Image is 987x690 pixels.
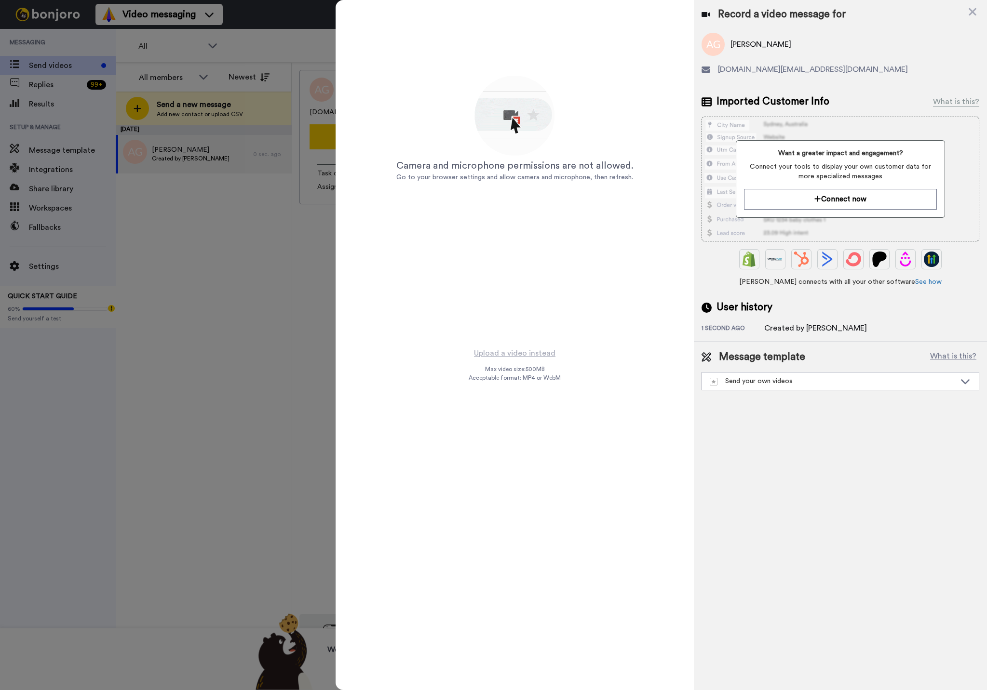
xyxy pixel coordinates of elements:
[717,94,829,109] span: Imported Customer Info
[794,252,809,267] img: Hubspot
[872,252,887,267] img: Patreon
[764,322,867,334] div: Created by [PERSON_NAME]
[718,64,908,75] span: [DOMAIN_NAME][EMAIL_ADDRESS][DOMAIN_NAME]
[717,300,772,315] span: User history
[744,162,937,181] span: Connect your tools to display your own customer data for more specialized messages
[742,252,757,267] img: Shopify
[469,374,561,382] span: Acceptable format: MP4 or WebM
[396,174,633,181] span: Go to your browser settings and allow camera and microphone, then refresh.
[846,252,861,267] img: ConvertKit
[710,378,717,385] img: demo-template.svg
[744,189,937,210] button: Connect now
[485,365,545,373] span: Max video size: 500 MB
[924,252,939,267] img: GoHighLevel
[744,148,937,158] span: Want a greater impact and engagement?
[473,74,557,159] img: allow-access.gif
[702,324,764,334] div: 1 second ago
[768,252,783,267] img: Ontraport
[702,277,979,287] span: [PERSON_NAME] connects with all your other software
[927,350,979,364] button: What is this?
[396,159,634,172] div: Camera and microphone permissions are not allowed.
[915,279,942,285] a: See how
[471,347,558,359] button: Upload a video instead
[820,252,835,267] img: ActiveCampaign
[719,350,805,364] span: Message template
[710,376,956,386] div: Send your own videos
[898,252,913,267] img: Drip
[933,96,979,107] div: What is this?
